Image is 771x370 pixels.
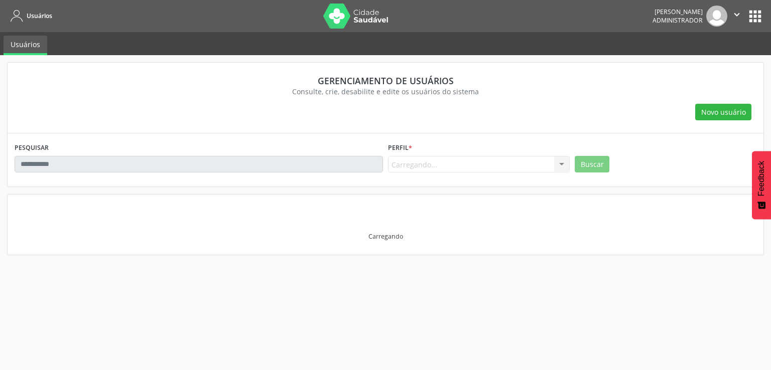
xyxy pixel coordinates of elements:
a: Usuários [7,8,52,24]
div: [PERSON_NAME] [653,8,703,16]
div: Carregando [368,232,403,241]
label: PESQUISAR [15,140,49,156]
span: Usuários [27,12,52,20]
span: Feedback [757,161,766,196]
button:  [727,6,746,27]
div: Gerenciamento de usuários [22,75,749,86]
span: Novo usuário [701,107,746,117]
button: Buscar [575,156,609,173]
div: Consulte, crie, desabilite e edite os usuários do sistema [22,86,749,97]
button: Novo usuário [695,104,751,121]
button: apps [746,8,764,25]
img: img [706,6,727,27]
a: Usuários [4,36,47,55]
label: Perfil [388,140,412,156]
button: Feedback - Mostrar pesquisa [752,151,771,219]
i:  [731,9,742,20]
span: Administrador [653,16,703,25]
